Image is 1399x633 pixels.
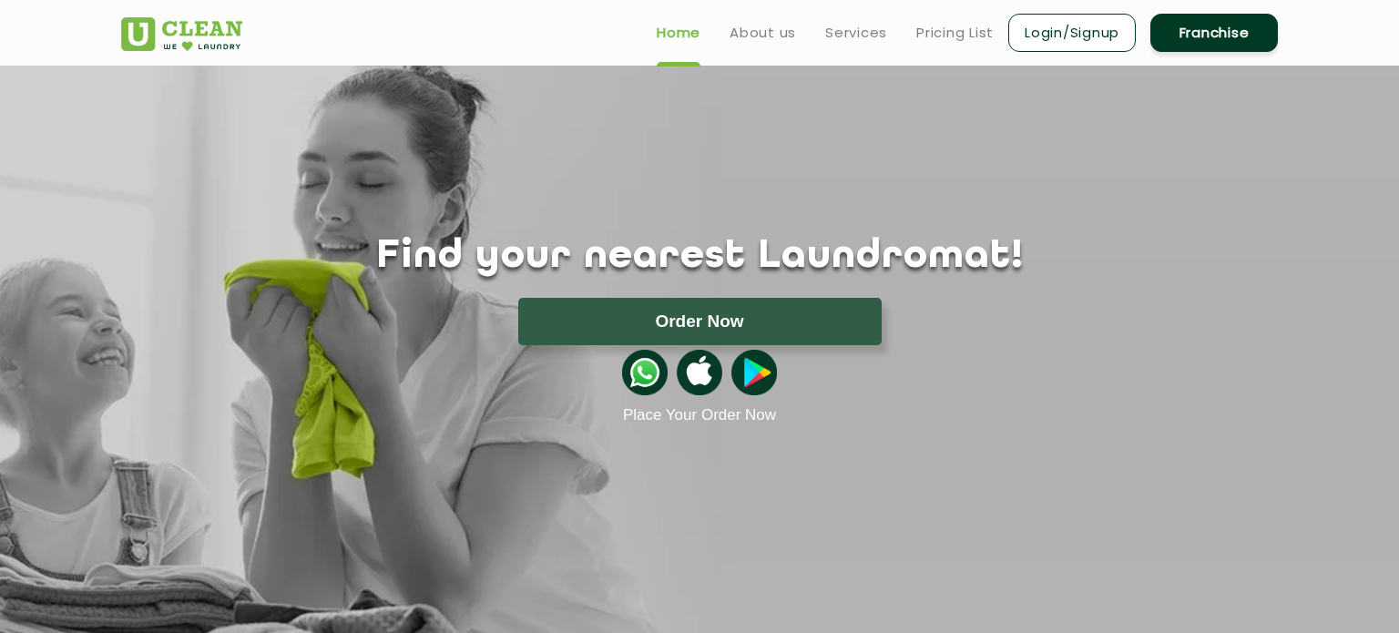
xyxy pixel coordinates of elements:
[518,298,882,345] button: Order Now
[825,22,887,44] a: Services
[657,22,700,44] a: Home
[730,22,796,44] a: About us
[1008,14,1136,52] a: Login/Signup
[1150,14,1278,52] a: Franchise
[121,17,242,51] img: UClean Laundry and Dry Cleaning
[916,22,994,44] a: Pricing List
[107,234,1292,280] h1: Find your nearest Laundromat!
[623,406,776,424] a: Place Your Order Now
[731,350,777,395] img: playstoreicon.png
[622,350,668,395] img: whatsappicon.png
[677,350,722,395] img: apple-icon.png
